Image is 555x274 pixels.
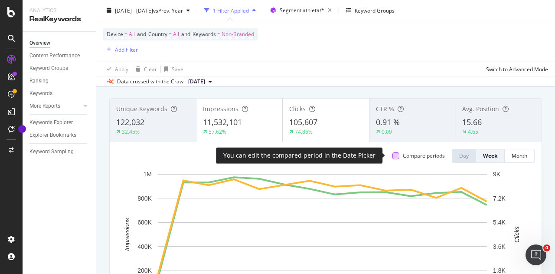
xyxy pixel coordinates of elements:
div: 57.62% [209,128,226,135]
button: Save [161,62,183,76]
a: Keywords Explorer [29,118,90,127]
div: Save [172,65,183,73]
text: 800K [137,195,152,202]
div: 74.86% [295,128,313,135]
div: Keyword Groups [355,7,395,14]
button: 1 Filter Applied [201,3,259,17]
div: Add Filter [115,46,138,53]
div: Ranking [29,76,49,86]
div: Tooltip anchor [18,125,26,133]
span: [DATE] - [DATE] [115,7,153,14]
span: Segment: athleta/* [280,7,324,14]
span: Country [148,30,167,38]
div: Clear [144,65,157,73]
div: Keyword Sampling [29,147,74,156]
button: Keyword Groups [343,3,398,17]
div: Apply [115,65,128,73]
text: 200K [137,267,152,274]
a: Keyword Groups [29,64,90,73]
div: Keywords [29,89,52,98]
span: Clicks [289,105,306,113]
span: 2025 Apr. 16th [188,78,205,86]
a: Keywords [29,89,90,98]
iframe: Intercom live chat [526,244,546,265]
span: and [181,30,190,38]
button: Week [476,149,505,163]
div: More Reports [29,102,60,111]
span: = [217,30,220,38]
text: 3.6K [493,243,506,250]
div: Switch to Advanced Mode [486,65,548,73]
a: Content Performance [29,51,90,60]
a: Explorer Bookmarks [29,131,90,140]
div: Analytics [29,7,89,14]
button: Switch to Advanced Mode [483,62,548,76]
text: 1M [144,171,152,178]
button: Day [452,149,476,163]
button: Apply [103,62,128,76]
button: Month [505,149,535,163]
div: Month [512,152,527,159]
span: 0.91 % [376,117,400,127]
div: You can edit the compared period in the Date Picker [223,151,375,160]
span: Keywords [193,30,216,38]
span: Impressions [203,105,238,113]
text: 600K [137,219,152,226]
div: Content Performance [29,51,80,60]
span: Avg. Position [462,105,499,113]
text: Clicks [513,226,520,242]
text: 9K [493,171,501,178]
span: Unique Keywords [116,105,167,113]
button: [DATE] - [DATE]vsPrev. Year [103,3,193,17]
div: Week [483,152,497,159]
div: 32.45% [122,128,140,135]
div: 0.09 [382,128,392,135]
div: Compare periods [403,152,445,159]
text: Impressions [124,218,131,251]
div: Explorer Bookmarks [29,131,76,140]
div: Day [459,152,469,159]
text: 1.8K [493,267,506,274]
span: Device [107,30,123,38]
span: 15.66 [462,117,482,127]
a: Ranking [29,76,90,86]
span: and [137,30,146,38]
button: Segment:athleta/* [267,3,335,17]
a: Keyword Sampling [29,147,90,156]
span: Non-Branded [222,28,254,40]
span: vs Prev. Year [153,7,183,14]
button: Clear [132,62,157,76]
span: = [124,30,127,38]
text: 7.2K [493,195,506,202]
text: 5.4K [493,219,506,226]
span: All [173,28,179,40]
button: [DATE] [185,76,215,87]
span: 122,032 [116,117,144,127]
div: Keyword Groups [29,64,68,73]
a: Overview [29,39,90,48]
div: Data crossed with the Crawl [117,78,185,86]
div: RealKeywords [29,14,89,24]
text: 400K [137,243,152,250]
div: Overview [29,39,50,48]
button: Add Filter [103,44,138,55]
span: All [129,28,135,40]
div: Keywords Explorer [29,118,73,127]
a: More Reports [29,102,81,111]
span: CTR % [376,105,394,113]
div: 1 Filter Applied [213,7,249,14]
span: 4 [543,244,550,251]
span: 105,607 [289,117,317,127]
div: 4.65 [468,128,478,135]
span: = [169,30,172,38]
span: 11,532,101 [203,117,242,127]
